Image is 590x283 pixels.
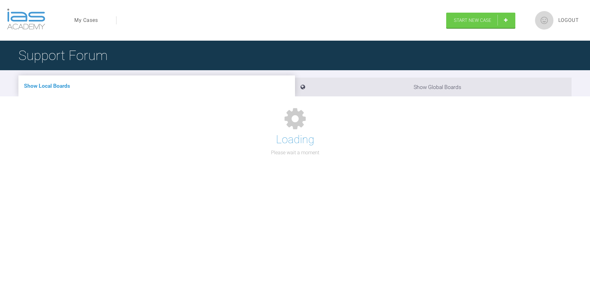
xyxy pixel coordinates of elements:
a: My Cases [74,16,98,24]
a: Logout [558,16,579,24]
h1: Loading [276,131,314,149]
img: profile.png [535,11,553,30]
span: Start New Case [454,18,491,23]
li: Show Local Boards [18,75,295,96]
p: Please wait a moment [271,149,319,157]
a: Start New Case [446,13,515,28]
li: Show Global Boards [295,78,572,96]
img: logo-light.3e3ef733.png [7,9,45,30]
h1: Support Forum [18,45,108,66]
